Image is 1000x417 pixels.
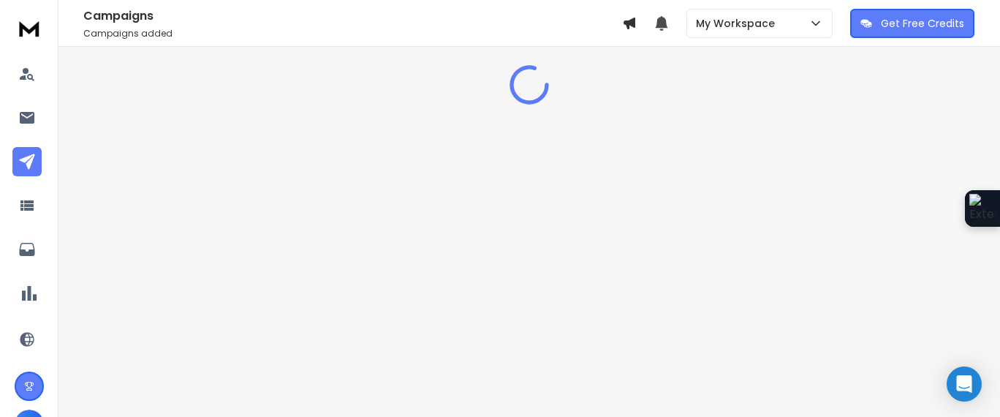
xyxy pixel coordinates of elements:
[83,28,622,40] p: Campaigns added
[969,194,996,223] img: Extension Icon
[850,9,974,38] button: Get Free Credits
[15,15,44,42] img: logo
[696,16,781,31] p: My Workspace
[947,367,982,402] div: Open Intercom Messenger
[83,7,622,25] h1: Campaigns
[881,16,964,31] p: Get Free Credits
